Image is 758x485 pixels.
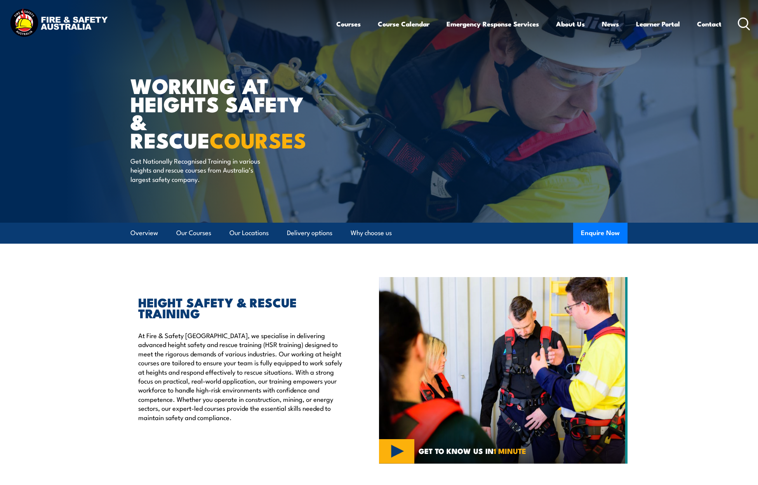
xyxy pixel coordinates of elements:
span: GET TO KNOW US IN [419,447,526,454]
a: Learner Portal [636,14,680,34]
strong: COURSES [210,123,306,155]
h2: HEIGHT SAFETY & RESCUE TRAINING [138,297,343,318]
button: Enquire Now [573,223,628,244]
strong: 1 MINUTE [494,445,526,456]
p: At Fire & Safety [GEOGRAPHIC_DATA], we specialise in delivering advanced height safety and rescue... [138,331,343,422]
a: Why choose us [351,223,392,243]
p: Get Nationally Recognised Training in various heights and rescue courses from Australia’s largest... [130,156,272,183]
a: Courses [336,14,361,34]
a: News [602,14,619,34]
a: Emergency Response Services [447,14,539,34]
a: About Us [556,14,585,34]
a: Our Courses [176,223,211,243]
a: Contact [697,14,721,34]
img: Fire & Safety Australia offer working at heights courses and training [379,277,628,464]
a: Our Locations [229,223,269,243]
a: Delivery options [287,223,332,243]
a: Overview [130,223,158,243]
a: Course Calendar [378,14,429,34]
h1: WORKING AT HEIGHTS SAFETY & RESCUE [130,76,322,149]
